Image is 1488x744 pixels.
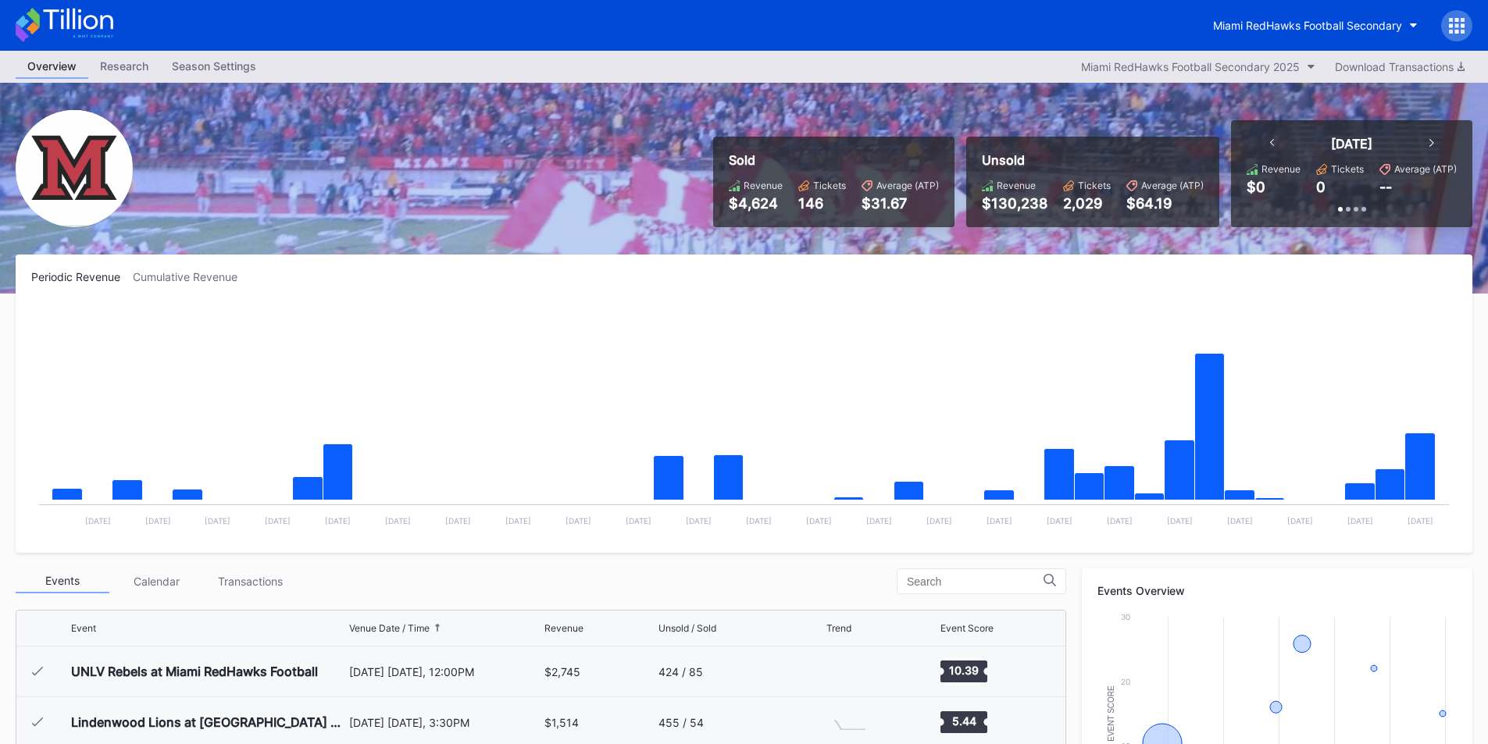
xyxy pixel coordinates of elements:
text: Event Score [1107,685,1115,742]
input: Search [907,575,1044,588]
a: Overview [16,55,88,79]
div: Average (ATP) [1141,180,1204,191]
div: Average (ATP) [876,180,939,191]
text: 5.44 [951,714,976,728]
button: Download Transactions [1327,56,1472,77]
div: Cumulative Revenue [133,270,250,283]
div: Periodic Revenue [31,270,133,283]
div: Season Settings [160,55,268,77]
text: [DATE] [445,516,471,525]
div: Lindenwood Lions at [GEOGRAPHIC_DATA] RedHawks Football [71,714,345,730]
div: 0 [1316,179,1326,195]
button: Miami RedHawks Football Secondary [1201,11,1429,40]
div: Miami RedHawks Football Secondary 2025 [1081,60,1300,73]
div: 146 [798,195,846,212]
div: 2,029 [1063,195,1111,212]
text: [DATE] [505,516,531,525]
div: Research [88,55,160,77]
a: Season Settings [160,55,268,79]
text: [DATE] [265,516,291,525]
text: [DATE] [145,516,171,525]
div: 424 / 85 [658,665,703,678]
div: Miami RedHawks Football Secondary [1213,19,1402,32]
text: [DATE] [1227,516,1253,525]
div: $0 [1247,179,1265,195]
text: [DATE] [926,516,952,525]
div: Events [16,569,109,593]
div: Unsold / Sold [658,622,716,634]
div: Sold [729,152,939,168]
div: Event [71,622,96,634]
div: UNLV Rebels at Miami RedHawks Football [71,664,318,679]
text: 30 [1121,612,1130,621]
div: Events Overview [1097,584,1457,597]
text: [DATE] [1167,516,1193,525]
text: 20 [1121,677,1130,686]
div: Revenue [744,180,783,191]
svg: Chart title [826,652,873,691]
div: Trend [826,622,851,634]
div: $64.19 [1126,195,1204,212]
svg: Chart title [826,703,873,742]
div: Tickets [1331,163,1364,175]
div: 455 / 54 [658,716,704,729]
svg: Chart title [31,303,1457,537]
div: $4,624 [729,195,783,212]
text: [DATE] [385,516,411,525]
div: $2,745 [544,665,580,678]
text: [DATE] [205,516,230,525]
text: [DATE] [626,516,651,525]
text: [DATE] [987,516,1012,525]
div: Unsold [982,152,1204,168]
div: Tickets [813,180,846,191]
text: [DATE] [1347,516,1373,525]
div: Revenue [997,180,1036,191]
text: [DATE] [746,516,772,525]
div: $1,514 [544,716,579,729]
div: $130,238 [982,195,1047,212]
text: [DATE] [1408,516,1433,525]
div: Revenue [544,622,583,634]
div: $31.67 [862,195,939,212]
text: [DATE] [866,516,892,525]
div: Tickets [1078,180,1111,191]
button: Miami RedHawks Football Secondary 2025 [1073,56,1323,77]
text: [DATE] [325,516,351,525]
div: [DATE] [DATE], 12:00PM [349,665,541,678]
text: [DATE] [686,516,712,525]
div: [DATE] [DATE], 3:30PM [349,716,541,729]
text: [DATE] [1287,516,1313,525]
div: Average (ATP) [1394,163,1457,175]
div: [DATE] [1331,136,1372,151]
text: [DATE] [566,516,591,525]
div: Event Score [940,622,994,634]
a: Research [88,55,160,79]
text: [DATE] [1047,516,1072,525]
text: [DATE] [806,516,832,525]
div: -- [1379,179,1392,195]
div: Calendar [109,569,203,593]
img: Miami_RedHawks_Football_Secondary.png [16,110,133,227]
text: [DATE] [1107,516,1133,525]
text: [DATE] [85,516,111,525]
text: 10.39 [949,664,979,677]
div: Revenue [1261,163,1301,175]
div: Venue Date / Time [349,622,430,634]
div: Transactions [203,569,297,593]
div: Download Transactions [1335,60,1465,73]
